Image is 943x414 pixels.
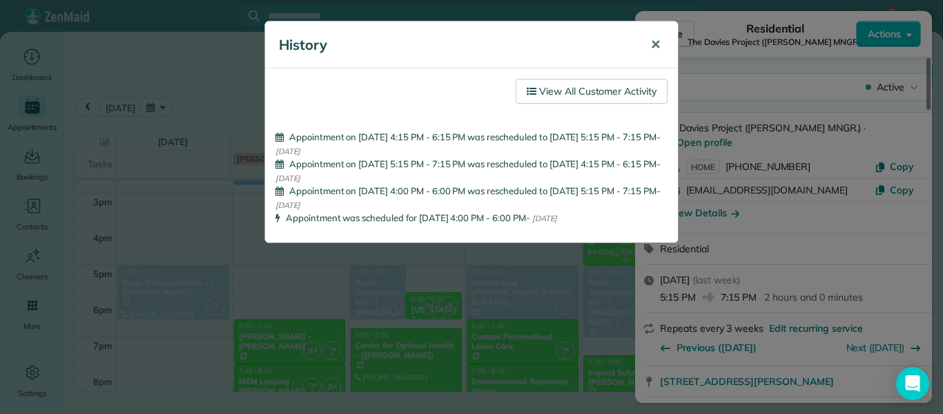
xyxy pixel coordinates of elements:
[275,185,668,211] li: -
[532,214,557,223] small: [DATE]
[289,158,657,169] span: Appointment on [DATE] 5:15 PM - 7:15 PM was rescheduled to [DATE] 4:15 PM - 6:15 PM
[516,79,668,104] a: View All Customer Activity
[275,173,300,183] small: [DATE]
[279,35,631,55] h5: History
[275,158,668,185] li: -
[896,367,929,400] div: Open Intercom Messenger
[275,147,300,156] small: [DATE]
[286,212,526,223] span: Appointment was scheduled for [DATE] 4:00 PM - 6:00 PM
[275,131,668,158] li: -
[275,200,300,210] small: [DATE]
[275,211,668,225] li: -
[289,131,657,142] span: Appointment on [DATE] 4:15 PM - 6:15 PM was rescheduled to [DATE] 5:15 PM - 7:15 PM
[650,37,661,53] span: ✕
[289,185,657,196] span: Appointment on [DATE] 4:00 PM - 6:00 PM was rescheduled to [DATE] 5:15 PM - 7:15 PM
